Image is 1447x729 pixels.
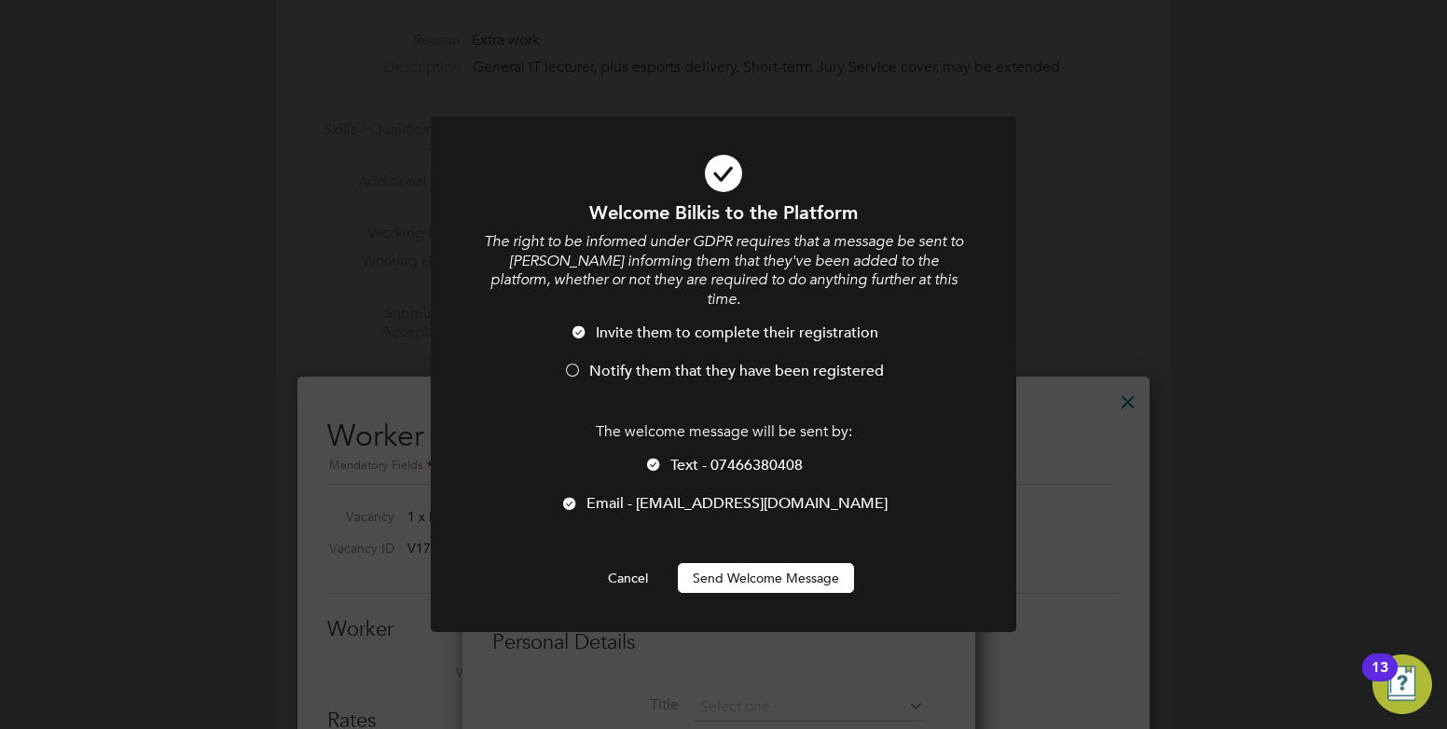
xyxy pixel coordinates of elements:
[589,362,884,380] span: Notify them that they have been registered
[596,323,878,342] span: Invite them to complete their registration
[481,422,966,442] p: The welcome message will be sent by:
[481,200,966,225] h1: Welcome Bilkis to the Platform
[1372,654,1432,714] button: Open Resource Center, 13 new notifications
[678,563,854,593] button: Send Welcome Message
[670,456,803,475] span: Text - 07466380408
[586,494,888,513] span: Email - [EMAIL_ADDRESS][DOMAIN_NAME]
[593,563,663,593] button: Cancel
[484,232,963,309] i: The right to be informed under GDPR requires that a message be sent to [PERSON_NAME] informing th...
[1371,667,1388,692] div: 13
